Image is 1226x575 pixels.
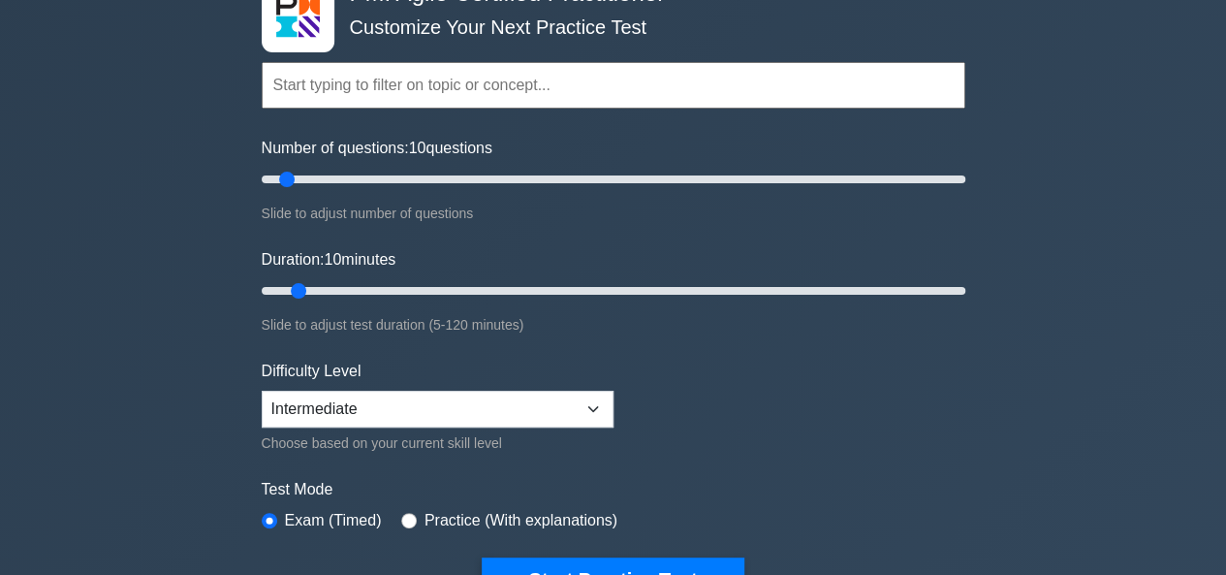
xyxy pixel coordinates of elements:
[262,62,965,109] input: Start typing to filter on topic or concept...
[262,248,396,272] label: Duration: minutes
[262,202,965,225] div: Slide to adjust number of questions
[424,509,617,532] label: Practice (With explanations)
[324,251,341,268] span: 10
[285,509,382,532] label: Exam (Timed)
[262,137,492,160] label: Number of questions: questions
[262,431,613,455] div: Choose based on your current skill level
[262,478,965,501] label: Test Mode
[409,140,426,156] span: 10
[262,313,965,336] div: Slide to adjust test duration (5-120 minutes)
[262,360,362,383] label: Difficulty Level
